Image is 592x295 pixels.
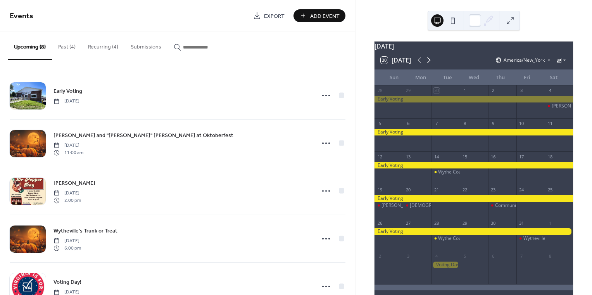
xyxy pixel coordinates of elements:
span: [DATE] [54,98,79,105]
div: Wythe County Board of Supervisors Meeting [431,235,459,242]
span: 6:00 pm [54,245,81,252]
div: 8 [547,253,553,259]
div: Wythe County Board of Supervisors Meeting [431,169,459,175]
div: 1 [462,88,468,94]
div: Community Meeting [495,202,539,209]
div: 27 [405,220,411,226]
div: 19 [377,187,383,193]
div: Voting Day! [431,262,459,268]
span: Wytheville's Trunk or Treat [54,227,117,235]
div: 4 [433,253,439,259]
div: [PERSON_NAME] [381,202,418,209]
div: 23 [490,187,496,193]
div: Tue [434,70,461,85]
div: 2 [490,88,496,94]
div: 30 [433,88,439,94]
div: 29 [405,88,411,94]
div: 31 [519,220,525,226]
div: Mitchell Cornett and "Cindy Mac" McIlrath at Oktoberfest [545,103,573,109]
div: [DEMOGRAPHIC_DATA] Meeting [410,202,480,209]
div: 5 [377,121,383,127]
span: 11:00 am [54,149,83,156]
div: Early Voting [375,129,573,135]
div: Wythe County Board of Supervisors Meeting [438,235,533,242]
div: Early Voting [375,195,573,202]
span: [PERSON_NAME] [54,179,95,187]
div: 6 [405,121,411,127]
div: Wytheville's Trunk or Treat [523,235,581,242]
span: Voting Day! [54,278,81,286]
div: 8 [462,121,468,127]
button: 30[DATE] [378,55,414,66]
span: 2:00 pm [54,197,81,204]
div: 12 [377,154,383,160]
span: [DATE] [54,142,83,149]
span: America/New_York [504,58,545,62]
div: Dr Pepper Day [375,202,403,209]
div: 11 [547,121,553,127]
button: Add Event [293,9,345,22]
a: Voting Day! [54,278,81,286]
div: 14 [433,154,439,160]
a: Early Voting [54,87,82,95]
div: Fri [514,70,540,85]
div: 18 [547,154,553,160]
div: 7 [433,121,439,127]
div: 17 [519,154,525,160]
div: 16 [490,154,496,160]
div: Mon [407,70,434,85]
div: 26 [377,220,383,226]
span: Export [264,12,285,20]
span: Add Event [310,12,340,20]
span: [DATE] [54,190,81,197]
div: Wytheville's Trunk or Treat [516,235,545,242]
div: Wythe County Board of Supervisors Meeting [438,169,533,175]
div: 2 [377,253,383,259]
div: 5 [462,253,468,259]
button: Upcoming (8) [8,31,52,60]
div: Sun [381,70,407,85]
button: Recurring (4) [82,31,124,59]
span: Events [10,9,33,24]
div: 28 [433,220,439,226]
div: Republican Party Meeting [403,202,431,209]
div: 1 [547,220,553,226]
div: 30 [490,220,496,226]
div: 4 [547,88,553,94]
button: Submissions [124,31,167,59]
div: 20 [405,187,411,193]
span: [DATE] [54,238,81,245]
button: Past (4) [52,31,82,59]
a: [PERSON_NAME] and "[PERSON_NAME]" [PERSON_NAME] at Oktoberfest [54,131,233,140]
div: Thu [487,70,514,85]
div: Sat [540,70,567,85]
div: 21 [433,187,439,193]
div: 28 [377,88,383,94]
a: Export [247,9,290,22]
a: [PERSON_NAME] [54,179,95,187]
div: [DATE] [375,42,573,51]
div: Wed [461,70,487,85]
div: 13 [405,154,411,160]
div: 24 [519,187,525,193]
div: Early Voting [375,228,573,235]
div: Community Meeting [488,202,516,209]
div: 29 [462,220,468,226]
div: 15 [462,154,468,160]
a: Wytheville's Trunk or Treat [54,226,117,235]
div: Early Voting [375,162,573,169]
div: 10 [519,121,525,127]
div: 7 [519,253,525,259]
div: 22 [462,187,468,193]
div: 9 [490,121,496,127]
div: 25 [547,187,553,193]
div: 3 [519,88,525,94]
div: Early Voting [375,96,573,102]
div: 3 [405,253,411,259]
span: [PERSON_NAME] and "[PERSON_NAME]" [PERSON_NAME] at Oktoberfest [54,132,233,140]
div: 6 [490,253,496,259]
